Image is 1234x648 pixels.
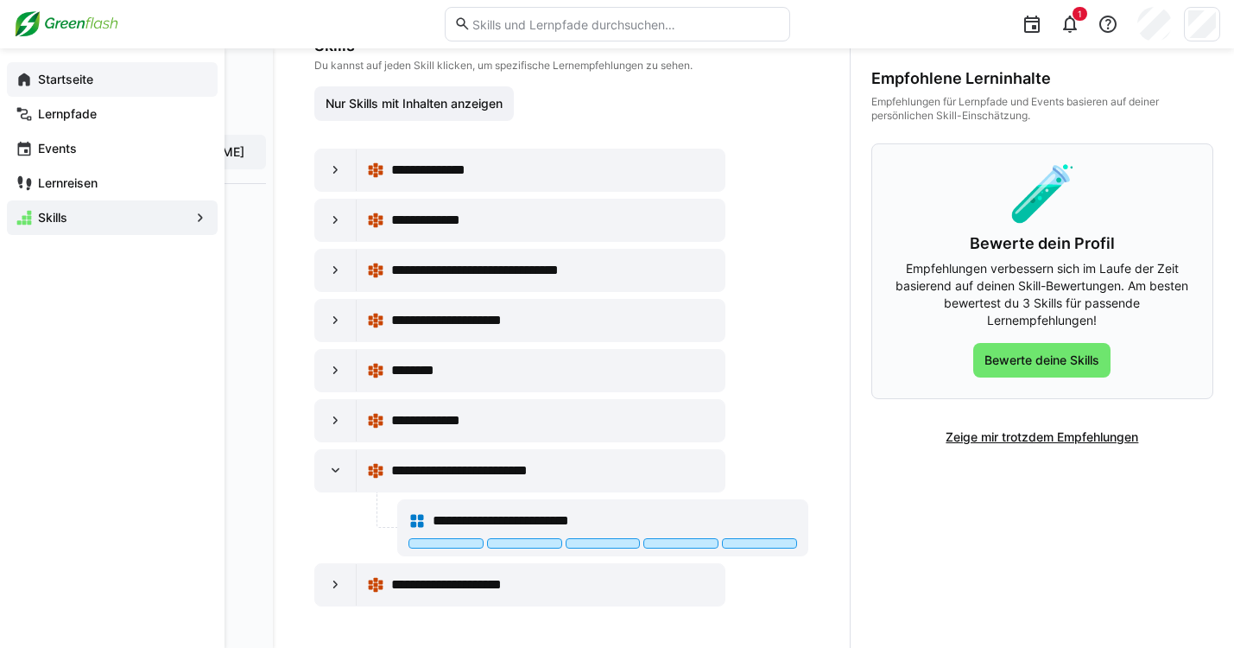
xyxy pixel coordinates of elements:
h3: Bewerte dein Profil [893,234,1192,253]
button: Bewerte deine Skills [973,343,1111,378]
button: Zeige mir trotzdem Empfehlungen [934,420,1149,454]
p: Empfehlungen verbessern sich im Laufe der Zeit basierend auf deinen Skill-Bewertungen. Am besten ... [893,260,1192,329]
span: Nur Skills mit Inhalten anzeigen [323,95,505,112]
button: Nur Skills mit Inhalten anzeigen [314,86,514,121]
input: Skills und Lernpfade durchsuchen… [471,16,780,32]
span: 1 [1078,9,1082,19]
div: 🧪 [893,165,1192,220]
div: Empfohlene Lerninhalte [871,69,1213,88]
div: Empfehlungen für Lernpfade und Events basieren auf deiner persönlichen Skill-Einschätzung. [871,95,1213,123]
span: Zeige mir trotzdem Empfehlungen [943,429,1141,446]
span: Bewerte deine Skills [982,352,1102,369]
p: Du kannst auf jeden Skill klicken, um spezifische Lernempfehlungen zu sehen. [314,59,808,73]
